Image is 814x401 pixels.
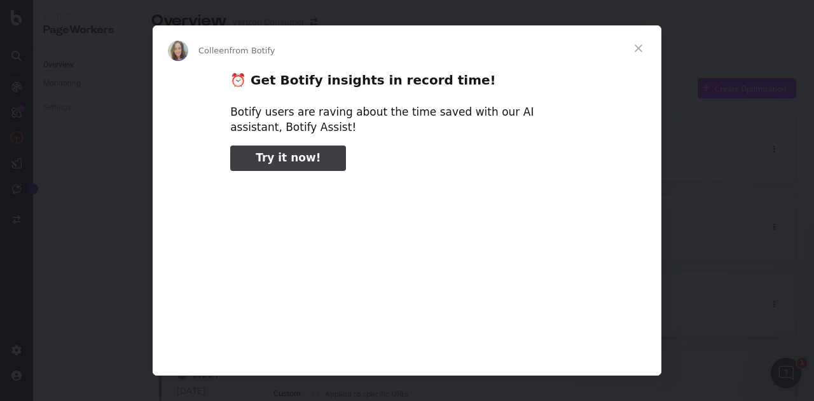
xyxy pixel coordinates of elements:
div: Botify users are raving about the time saved with our AI assistant, Botify Assist! [230,105,584,135]
h2: ⏰ Get Botify insights in record time! [230,72,584,95]
span: Close [616,25,661,71]
span: from Botify [230,46,275,55]
img: Profile image for Colleen [168,41,188,61]
span: Try it now! [256,151,321,164]
a: Try it now! [230,146,346,171]
span: Colleen [198,46,230,55]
